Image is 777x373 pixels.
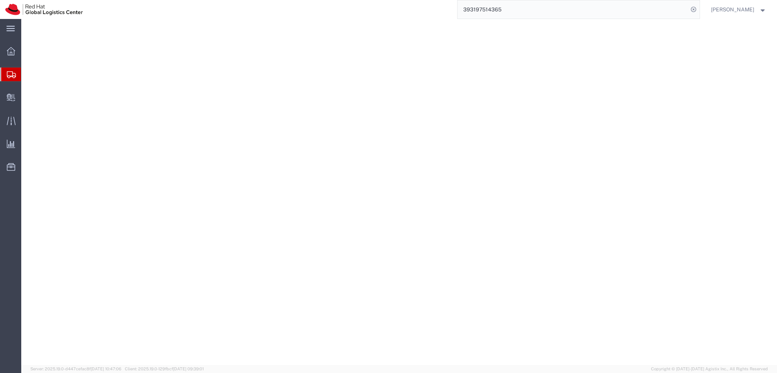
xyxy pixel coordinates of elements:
[125,367,204,371] span: Client: 2025.19.0-129fbcf
[21,19,777,365] iframe: FS Legacy Container
[711,5,767,14] button: [PERSON_NAME]
[711,5,754,14] span: Filip Moravec
[5,4,83,15] img: logo
[458,0,688,19] input: Search for shipment number, reference number
[173,367,204,371] span: [DATE] 09:39:01
[30,367,121,371] span: Server: 2025.19.0-d447cefac8f
[651,366,768,372] span: Copyright © [DATE]-[DATE] Agistix Inc., All Rights Reserved
[91,367,121,371] span: [DATE] 10:47:06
